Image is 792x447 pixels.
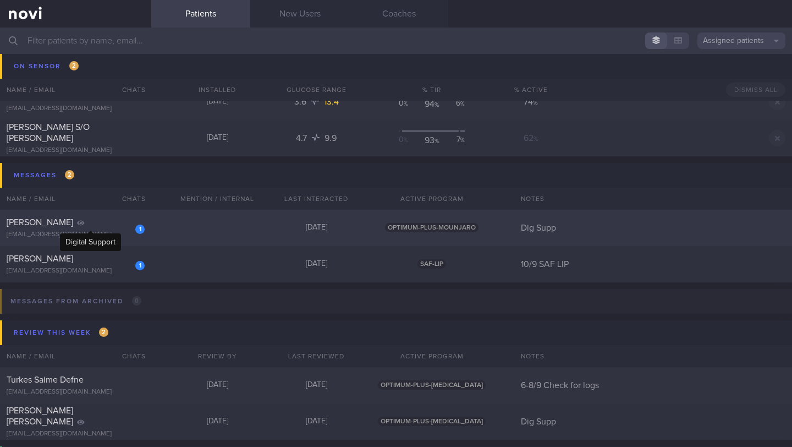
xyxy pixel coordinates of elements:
[378,380,486,390] span: OPTIMUM-PLUS-[MEDICAL_DATA]
[7,430,145,438] div: [EMAIL_ADDRESS][DOMAIN_NAME]
[533,136,538,143] sub: %
[7,105,145,113] div: [EMAIL_ADDRESS][DOMAIN_NAME]
[267,188,366,210] div: Last Interacted
[7,267,145,275] div: [EMAIL_ADDRESS][DOMAIN_NAME]
[417,259,446,269] span: SAF-LIP
[99,328,108,337] span: 2
[404,138,408,143] sub: %
[7,231,145,239] div: [EMAIL_ADDRESS][DOMAIN_NAME]
[697,32,785,49] button: Assigned patients
[11,325,111,340] div: Review this week
[533,100,538,106] sub: %
[324,134,337,143] span: 9.9
[267,223,366,233] div: [DATE]
[65,170,74,179] span: 2
[514,259,792,270] div: 10/9 SAF LIP
[168,97,267,107] div: [DATE]
[7,123,90,143] span: [PERSON_NAME] S/O [PERSON_NAME]
[514,416,792,427] div: Dig Supp
[7,92,91,101] span: Mak [PERSON_NAME]
[7,388,145,396] div: [EMAIL_ADDRESS][DOMAIN_NAME]
[435,102,439,108] sub: %
[8,294,144,309] div: Messages from Archived
[404,101,408,107] sub: %
[366,188,498,210] div: Active Program
[168,345,267,367] div: Review By
[7,406,73,426] span: [PERSON_NAME] [PERSON_NAME]
[399,99,419,110] div: 0
[385,223,479,232] span: OPTIMUM-PLUS-MOUNJARO
[168,380,267,390] div: [DATE]
[267,345,366,367] div: Last Reviewed
[168,417,267,427] div: [DATE]
[422,135,442,146] div: 93
[7,254,73,263] span: [PERSON_NAME]
[399,135,419,146] div: 0
[7,375,84,384] span: Turkes Saime Defne
[514,222,792,233] div: Dig Supp
[498,96,564,107] div: 74
[324,97,339,106] span: 13.4
[435,138,439,145] sub: %
[7,146,145,155] div: [EMAIL_ADDRESS][DOMAIN_NAME]
[296,134,309,143] span: 4.7
[514,345,792,367] div: Notes
[460,138,465,143] sub: %
[267,259,366,269] div: [DATE]
[267,380,366,390] div: [DATE]
[378,417,486,426] span: OPTIMUM-PLUS-[MEDICAL_DATA]
[132,296,141,306] span: 0
[107,345,151,367] div: Chats
[107,188,151,210] div: Chats
[498,133,564,144] div: 62
[267,417,366,427] div: [DATE]
[135,261,145,270] div: 1
[514,380,792,391] div: 6-8/9 Check for logs
[444,99,465,110] div: 6
[168,133,267,143] div: [DATE]
[7,218,73,227] span: [PERSON_NAME]
[135,225,145,234] div: 1
[514,188,792,210] div: Notes
[11,168,77,183] div: Messages
[168,188,267,210] div: Mention / Internal
[422,99,442,110] div: 94
[294,97,309,106] span: 3.6
[460,101,465,107] sub: %
[366,345,498,367] div: Active Program
[444,135,465,146] div: 7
